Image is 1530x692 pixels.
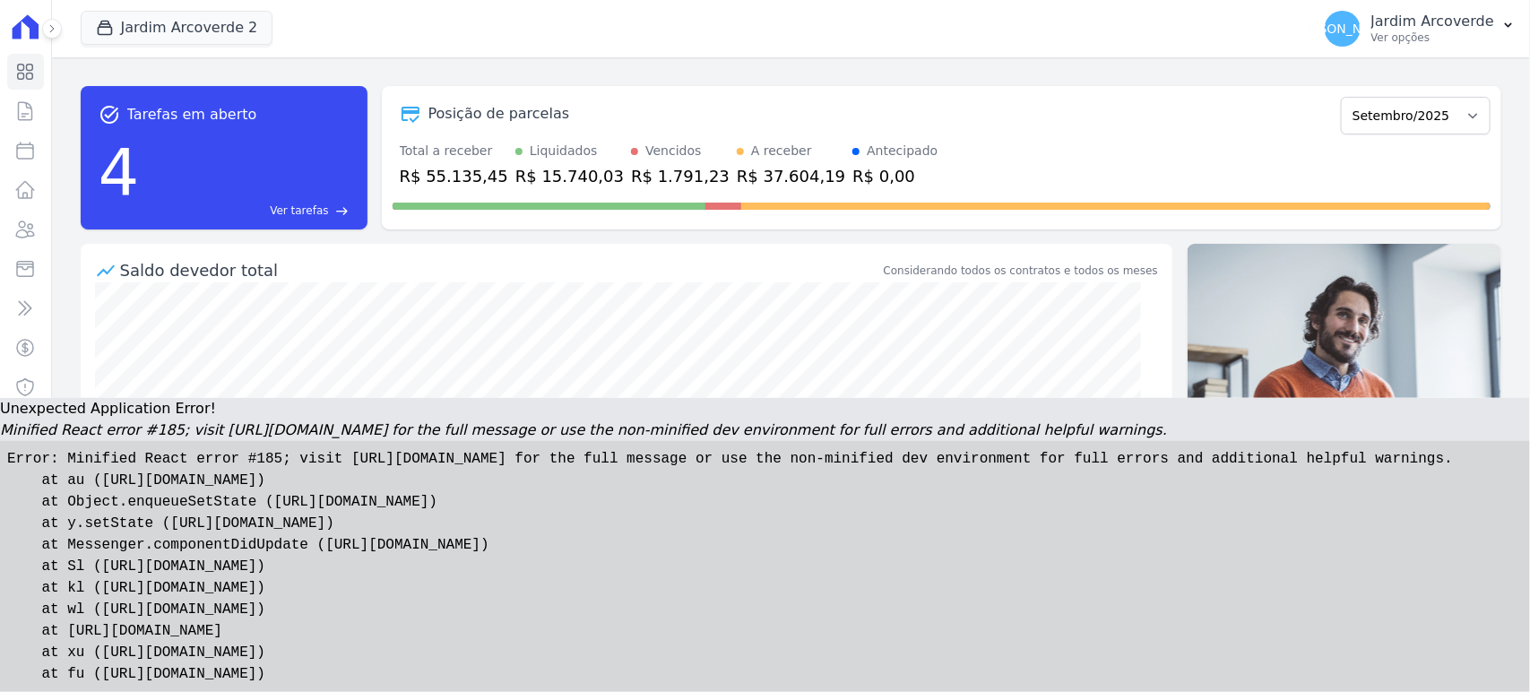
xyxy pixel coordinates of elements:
[884,263,1158,279] div: Considerando todos os contratos e todos os meses
[120,258,880,282] div: Saldo devedor total
[400,142,508,160] div: Total a receber
[1310,4,1530,54] button: [PERSON_NAME] Jardim Arcoverde Ver opções
[81,11,273,45] button: Jardim Arcoverde 2
[99,125,140,219] div: 4
[400,164,508,188] div: R$ 55.135,45
[515,164,624,188] div: R$ 15.740,03
[336,204,350,218] span: east
[530,142,598,160] div: Liquidados
[127,104,257,125] span: Tarefas em aberto
[867,142,938,160] div: Antecipado
[1290,22,1394,35] span: [PERSON_NAME]
[751,142,812,160] div: A receber
[631,164,730,188] div: R$ 1.791,23
[737,164,845,188] div: R$ 37.604,19
[852,164,938,188] div: R$ 0,00
[99,104,120,125] span: task_alt
[146,203,349,219] a: Ver tarefas east
[1371,13,1494,30] p: Jardim Arcoverde
[1371,30,1494,45] p: Ver opções
[645,142,701,160] div: Vencidos
[428,103,570,125] div: Posição de parcelas
[270,203,328,219] span: Ver tarefas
